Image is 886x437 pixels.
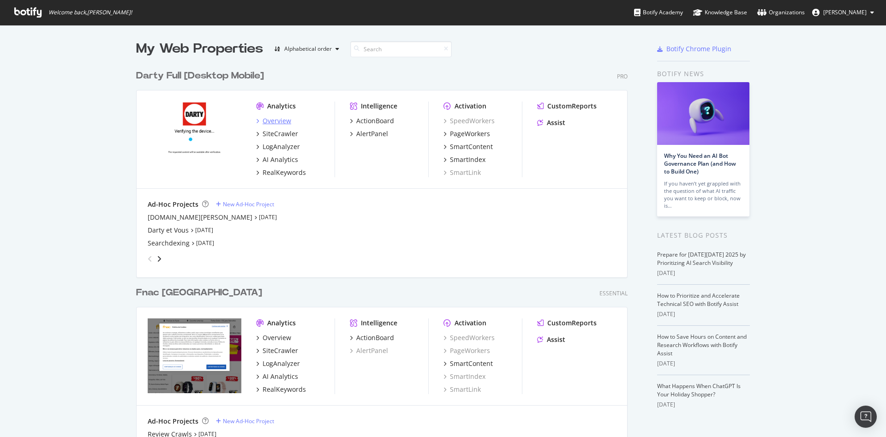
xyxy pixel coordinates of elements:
[350,346,388,355] a: AlertPanel
[259,213,277,221] a: [DATE]
[350,129,388,138] a: AlertPanel
[443,333,495,342] a: SpeedWorkers
[664,180,742,210] div: If you haven’t yet grappled with the question of what AI traffic you want to keep or block, now is…
[356,333,394,342] div: ActionBoard
[443,168,481,177] a: SmartLink
[148,226,189,235] a: Darty et Vous
[455,318,486,328] div: Activation
[450,129,490,138] div: PageWorkers
[657,292,740,308] a: How to Prioritize and Accelerate Technical SEO with Botify Assist
[664,152,736,175] a: Why You Need an AI Bot Governance Plan (and How to Build One)
[148,239,190,248] a: Searchdexing
[136,40,263,58] div: My Web Properties
[256,155,298,164] a: AI Analytics
[361,102,397,111] div: Intelligence
[805,5,881,20] button: [PERSON_NAME]
[136,69,264,83] div: Darty Full [Desktop Mobile]
[657,44,731,54] a: Botify Chrome Plugin
[148,102,241,176] img: www.darty.com/
[15,15,22,22] img: logo_orange.svg
[361,318,397,328] div: Intelligence
[450,142,493,151] div: SmartContent
[195,226,213,234] a: [DATE]
[443,372,485,381] a: SmartIndex
[256,129,298,138] a: SiteCrawler
[823,8,867,16] span: Matthieu Cocteau
[657,269,750,277] div: [DATE]
[657,382,741,398] a: What Happens When ChatGPT Is Your Holiday Shopper?
[537,335,565,344] a: Assist
[263,385,306,394] div: RealKeywords
[356,129,388,138] div: AlertPanel
[136,69,268,83] a: Darty Full [Desktop Mobile]
[263,155,298,164] div: AI Analytics
[547,102,597,111] div: CustomReports
[15,24,22,31] img: website_grey.svg
[443,142,493,151] a: SmartContent
[693,8,747,17] div: Knowledge Base
[256,168,306,177] a: RealKeywords
[256,333,291,342] a: Overview
[356,116,394,126] div: ActionBoard
[657,359,750,368] div: [DATE]
[617,72,628,80] div: Pro
[657,69,750,79] div: Botify news
[547,118,565,127] div: Assist
[256,346,298,355] a: SiteCrawler
[350,41,452,57] input: Search
[216,200,274,208] a: New Ad-Hoc Project
[666,44,731,54] div: Botify Chrome Plugin
[223,417,274,425] div: New Ad-Hoc Project
[443,385,481,394] a: SmartLink
[148,213,252,222] a: [DOMAIN_NAME][PERSON_NAME]
[263,333,291,342] div: Overview
[263,359,300,368] div: LogAnalyzer
[284,46,332,52] div: Alphabetical order
[263,129,298,138] div: SiteCrawler
[547,335,565,344] div: Assist
[657,333,747,357] a: How to Save Hours on Content and Research Workflows with Botify Assist
[855,406,877,428] div: Open Intercom Messenger
[26,15,45,22] div: v 4.0.25
[450,359,493,368] div: SmartContent
[443,129,490,138] a: PageWorkers
[106,54,114,61] img: tab_keywords_by_traffic_grey.svg
[443,359,493,368] a: SmartContent
[657,401,750,409] div: [DATE]
[537,118,565,127] a: Assist
[263,372,298,381] div: AI Analytics
[443,155,485,164] a: SmartIndex
[657,230,750,240] div: Latest Blog Posts
[634,8,683,17] div: Botify Academy
[148,200,198,209] div: Ad-Hoc Projects
[657,82,749,145] img: Why You Need an AI Bot Governance Plan (and How to Build One)
[443,116,495,126] a: SpeedWorkers
[263,142,300,151] div: LogAnalyzer
[263,346,298,355] div: SiteCrawler
[537,318,597,328] a: CustomReports
[657,310,750,318] div: [DATE]
[196,239,214,247] a: [DATE]
[443,346,490,355] div: PageWorkers
[267,318,296,328] div: Analytics
[547,318,597,328] div: CustomReports
[48,9,132,16] span: Welcome back, [PERSON_NAME] !
[350,116,394,126] a: ActionBoard
[38,54,46,61] img: tab_domain_overview_orange.svg
[148,318,241,393] img: www.fnac.pt
[267,102,296,111] div: Analytics
[757,8,805,17] div: Organizations
[256,142,300,151] a: LogAnalyzer
[144,251,156,266] div: angle-left
[148,417,198,426] div: Ad-Hoc Projects
[450,155,485,164] div: SmartIndex
[223,200,274,208] div: New Ad-Hoc Project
